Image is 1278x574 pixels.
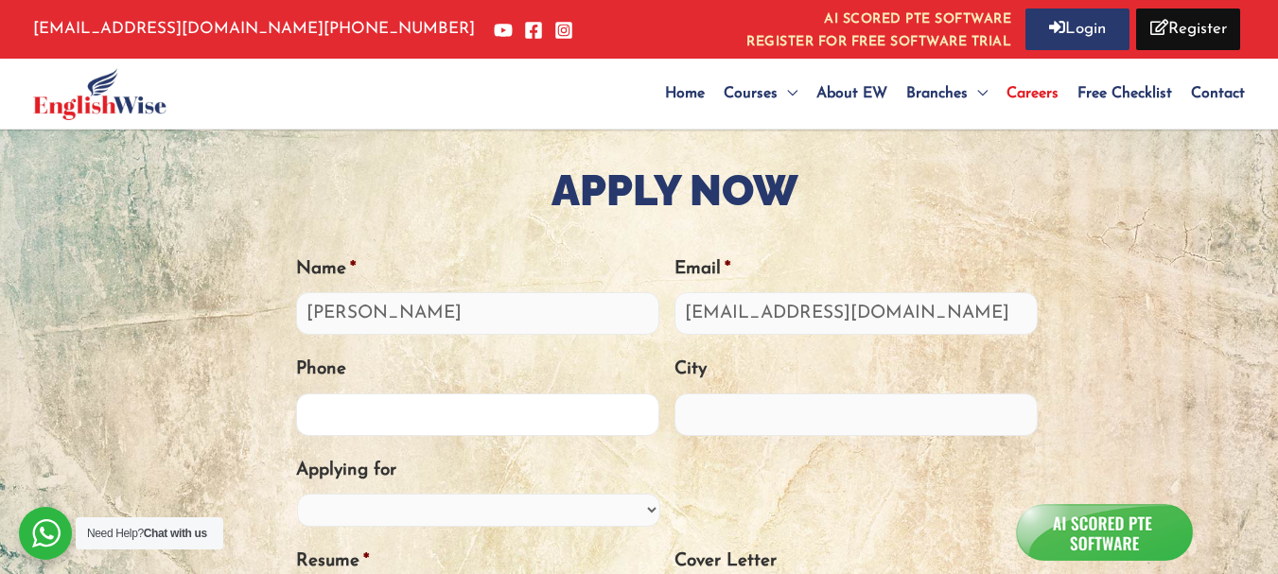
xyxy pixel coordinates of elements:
[1077,86,1172,101] span: Free Checklist
[714,61,807,127] a: Courses
[87,527,207,540] span: Need Help?
[906,86,968,101] span: Branches
[33,68,166,120] img: English Wise
[296,460,396,483] label: Applying for
[897,61,997,127] a: Branches
[724,86,778,101] span: Courses
[807,61,897,127] a: About EW
[665,86,705,101] span: Home
[674,550,777,574] label: Cover Letter
[1191,86,1245,101] span: Contact
[554,21,573,40] a: Instagram
[816,86,887,101] span: About EW
[1025,9,1129,50] a: Login
[656,61,714,127] a: Home
[746,9,1011,49] a: AI SCORED PTE SOFTWAREREGISTER FOR FREE SOFTWARE TRIAL
[746,9,1011,31] i: AI SCORED PTE SOFTWARE
[296,358,346,382] label: Phone
[33,15,475,43] p: [PHONE_NUMBER]
[524,21,543,40] a: Facebook
[1007,86,1059,101] span: Careers
[1068,61,1182,127] a: Free Checklist
[1020,505,1189,559] img: icon_a.png
[144,527,207,540] strong: Chat with us
[1136,9,1240,50] a: Register
[674,358,707,382] label: City
[674,258,730,282] label: Email
[296,258,356,282] label: Name
[296,550,369,574] label: Resume
[551,165,798,216] strong: Apply Now
[656,61,1245,127] nav: Site Navigation
[494,21,513,40] a: YouTube
[33,21,324,37] a: [EMAIL_ADDRESS][DOMAIN_NAME]
[1182,61,1245,127] a: Contact
[997,61,1068,127] a: Careers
